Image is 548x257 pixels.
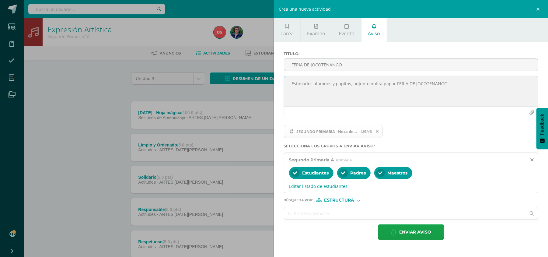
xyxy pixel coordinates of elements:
a: Examen [301,18,332,42]
span: Editar listado de estudiantes [289,183,533,189]
input: Ej. Primero primaria [284,207,526,219]
span: 1.93MB [360,129,372,134]
a: Tarea [274,18,300,42]
span: Primaria [336,158,352,162]
span: Maestros [388,170,408,176]
span: Enviar aviso [399,225,431,240]
span: Padres [351,170,366,176]
label: Titulo : [284,51,539,56]
span: Segundo Primaria A [289,157,334,163]
button: Feedback - Mostrar encuesta [536,108,548,149]
span: Examen [307,30,325,37]
span: SEGUNDO PRIMARIA - Nota de contribución Feria de Jocotenango (1).png [284,125,383,138]
a: Evento [332,18,361,42]
a: Aviso [361,18,387,42]
textarea: Estimados alumnos y papitos, adjunto notita papar FERIA DE JOCOTENANGO [284,76,538,107]
input: Titulo [284,59,538,71]
span: SEGUNDO PRIMARIA - Nota de contribución [PERSON_NAME] (1).png [293,129,360,134]
span: Estructura [324,199,354,202]
span: Tarea [281,30,294,37]
span: Feedback [539,114,545,135]
span: Estudiantes [302,170,329,176]
span: Evento [339,30,354,37]
span: Búsqueda por : [284,199,313,202]
span: Aviso [368,30,380,37]
button: Enviar aviso [378,224,444,240]
span: Remover archivo [372,128,382,135]
div: [object Object] [316,198,362,202]
label: Selecciona los grupos a enviar aviso : [284,144,539,148]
